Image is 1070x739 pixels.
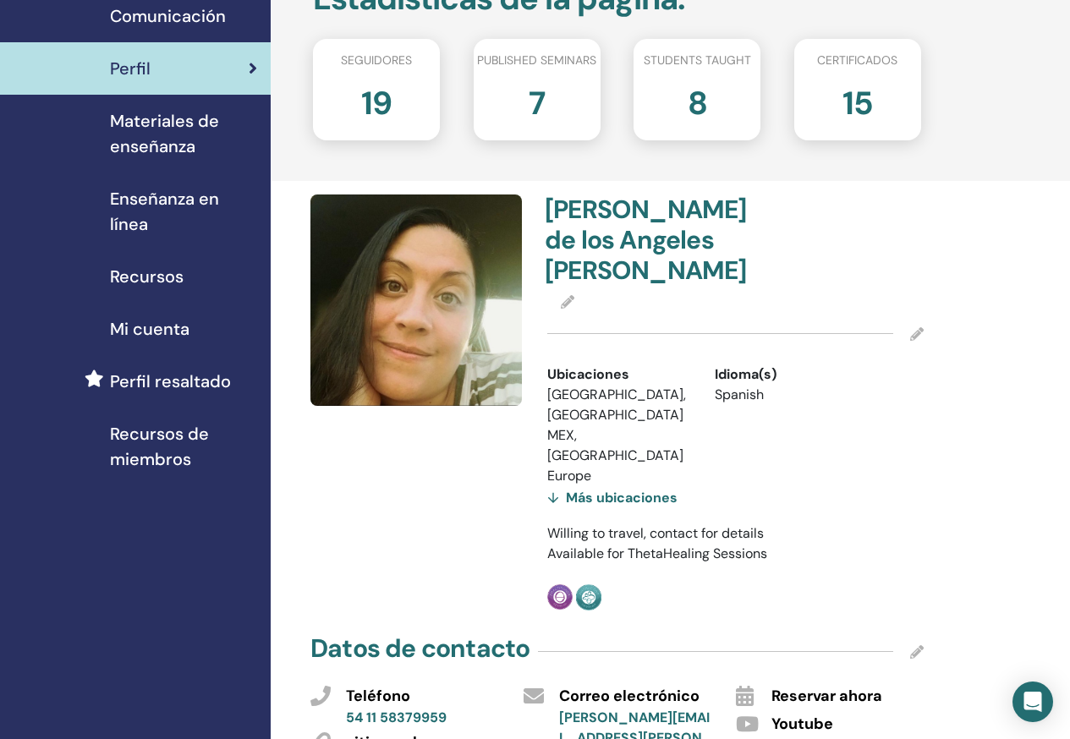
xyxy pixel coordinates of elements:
[341,52,412,69] span: Seguidores
[547,385,689,425] li: [GEOGRAPHIC_DATA], [GEOGRAPHIC_DATA]
[547,364,629,385] span: Ubicaciones
[547,466,689,486] li: Europe
[110,186,257,237] span: Enseñanza en línea
[547,486,678,510] div: Más ubicaciones
[110,421,257,472] span: Recursos de miembros
[110,56,151,81] span: Perfil
[529,76,545,123] h2: 7
[545,194,725,286] h4: [PERSON_NAME] de los Angeles [PERSON_NAME]
[771,714,833,736] span: Youtube
[715,364,857,385] div: Idioma(s)
[1012,682,1053,722] div: Open Intercom Messenger
[842,76,873,123] h2: 15
[310,633,530,664] h4: Datos de contacto
[715,385,857,405] li: Spanish
[310,194,522,406] img: default.jpg
[110,369,231,394] span: Perfil resaltado
[771,686,882,708] span: Reservar ahora
[688,76,707,123] h2: 8
[110,264,184,289] span: Recursos
[110,316,189,342] span: Mi cuenta
[110,3,226,29] span: Comunicación
[547,425,689,466] li: MEX, [GEOGRAPHIC_DATA]
[346,686,410,708] span: Teléfono
[559,686,700,708] span: Correo electrónico
[644,52,751,69] span: Students taught
[361,76,392,123] h2: 19
[547,524,764,542] span: Willing to travel, contact for details
[477,52,596,69] span: Published seminars
[817,52,897,69] span: Certificados
[547,545,767,562] span: Available for ThetaHealing Sessions
[110,108,257,159] span: Materiales de enseñanza
[346,709,447,726] a: 54 11 58379959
